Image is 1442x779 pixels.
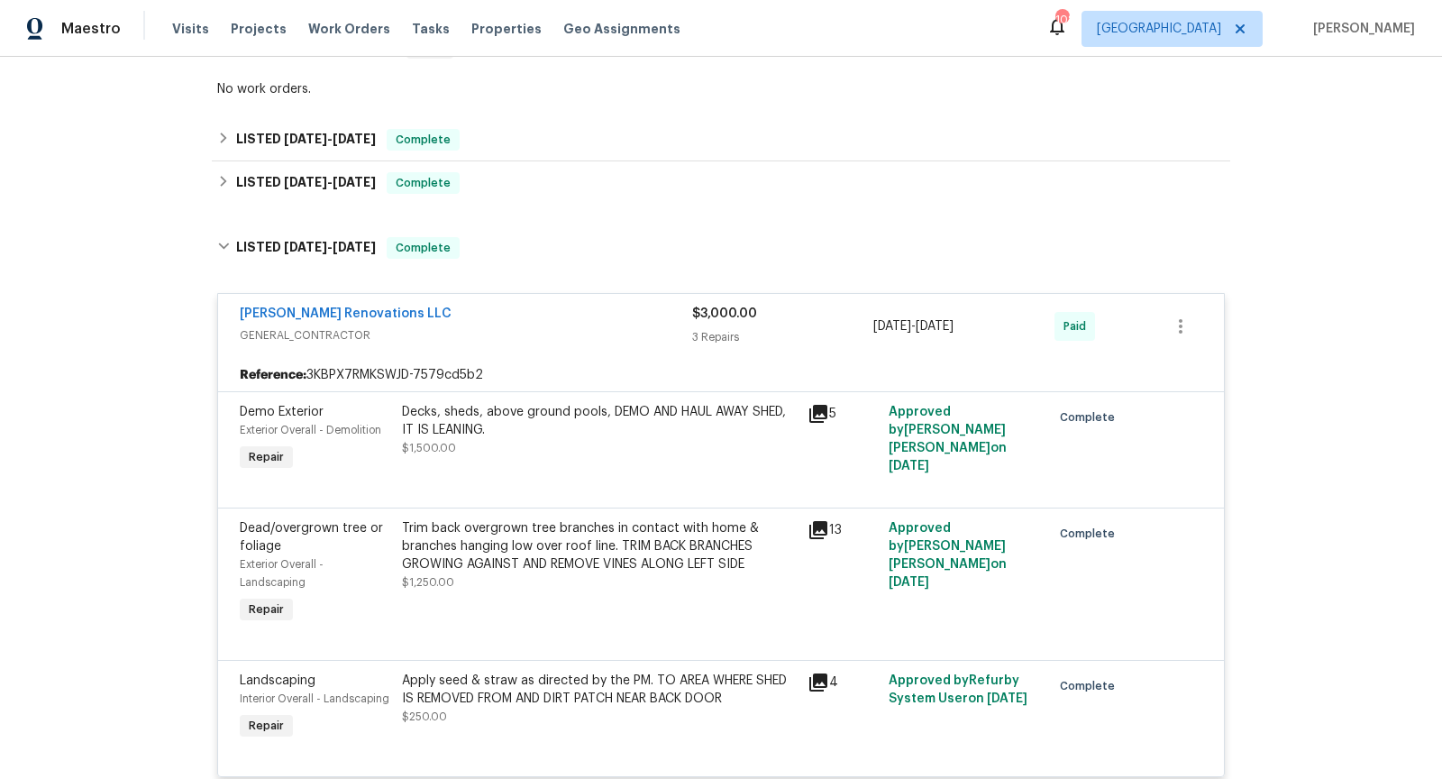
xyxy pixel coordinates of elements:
span: [DATE] [987,692,1027,705]
div: No work orders. [217,80,1225,98]
div: 4 [808,672,878,693]
div: Decks, sheds, above ground pools, DEMO AND HAUL AWAY SHED, IT IS LEANING. [402,403,797,439]
span: - [284,241,376,253]
h6: LISTED [236,129,376,151]
span: Repair [242,717,291,735]
span: Paid [1063,317,1093,335]
span: Approved by [PERSON_NAME] [PERSON_NAME] on [889,522,1007,589]
span: [DATE] [333,241,376,253]
span: Complete [1060,408,1122,426]
span: [DATE] [873,320,911,333]
span: Properties [471,20,542,38]
span: [GEOGRAPHIC_DATA] [1097,20,1221,38]
span: Complete [388,239,458,257]
span: [DATE] [284,176,327,188]
span: [DATE] [284,241,327,253]
div: LISTED [DATE]-[DATE]Complete [212,219,1230,277]
span: - [284,176,376,188]
span: [DATE] [333,133,376,145]
span: - [284,133,376,145]
span: Repair [242,448,291,466]
span: $250.00 [402,711,447,722]
h6: LISTED [236,172,376,194]
div: LISTED [DATE]-[DATE]Complete [212,118,1230,161]
span: Complete [1060,677,1122,695]
span: Repair [242,600,291,619]
div: 3KBPX7RMKSWJD-7579cd5b2 [218,359,1224,391]
span: Geo Assignments [563,20,680,38]
span: Tasks [412,23,450,35]
span: [DATE] [284,133,327,145]
span: Exterior Overall - Landscaping [240,559,324,588]
span: $1,250.00 [402,577,454,588]
h6: LISTED [236,237,376,259]
span: GENERAL_CONTRACTOR [240,326,692,344]
div: LISTED [DATE]-[DATE]Complete [212,161,1230,205]
span: Landscaping [240,674,315,687]
span: Complete [1060,525,1122,543]
span: [DATE] [889,460,929,472]
b: Reference: [240,366,306,384]
div: 13 [808,519,878,541]
span: Complete [388,174,458,192]
span: Approved by [PERSON_NAME] [PERSON_NAME] on [889,406,1007,472]
span: $3,000.00 [692,307,757,320]
span: [DATE] [333,176,376,188]
span: Demo Exterior [240,406,324,418]
span: [DATE] [889,576,929,589]
span: Visits [172,20,209,38]
span: [PERSON_NAME] [1306,20,1415,38]
div: 3 Repairs [692,328,873,346]
div: Trim back overgrown tree branches in contact with home & branches hanging low over roof line. TRI... [402,519,797,573]
span: Approved by Refurby System User on [889,674,1027,705]
span: Interior Overall - Landscaping [240,693,389,704]
span: Exterior Overall - Demolition [240,425,381,435]
span: $1,500.00 [402,443,456,454]
span: - [873,317,954,335]
span: Dead/overgrown tree or foliage [240,522,383,553]
div: 5 [808,403,878,425]
div: 108 [1055,11,1068,29]
span: Projects [231,20,287,38]
a: [PERSON_NAME] Renovations LLC [240,307,452,320]
span: [DATE] [916,320,954,333]
div: Apply seed & straw as directed by the PM. TO AREA WHERE SHED IS REMOVED FROM AND DIRT PATCH NEAR ... [402,672,797,708]
span: Maestro [61,20,121,38]
span: Complete [388,131,458,149]
span: Work Orders [308,20,390,38]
